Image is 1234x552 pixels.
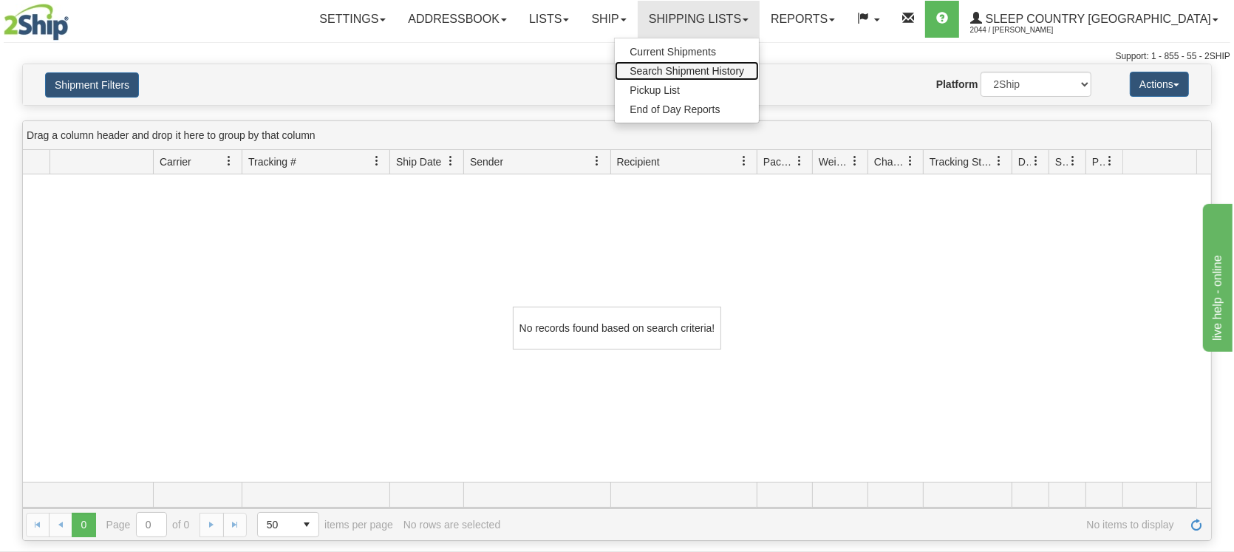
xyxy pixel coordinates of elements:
a: Weight filter column settings [842,149,867,174]
span: Carrier [160,154,191,169]
span: Shipment Issues [1055,154,1068,169]
span: Tracking # [248,154,296,169]
span: Ship Date [396,154,441,169]
img: logo2044.jpg [4,4,69,41]
span: select [295,513,318,536]
a: Refresh [1184,513,1208,536]
a: Ship [580,1,637,38]
a: Packages filter column settings [787,149,812,174]
a: Delivery Status filter column settings [1023,149,1049,174]
a: Recipient filter column settings [732,149,757,174]
a: Addressbook [397,1,518,38]
span: Delivery Status [1018,154,1031,169]
a: Tracking # filter column settings [364,149,389,174]
a: Pickup List [615,81,759,100]
span: Search Shipment History [630,65,744,77]
a: Pickup Status filter column settings [1097,149,1122,174]
a: Tracking Status filter column settings [986,149,1012,174]
button: Shipment Filters [45,72,139,98]
div: grid grouping header [23,121,1211,150]
a: Shipment Issues filter column settings [1060,149,1085,174]
span: 2044 / [PERSON_NAME] [970,23,1081,38]
span: Recipient [617,154,660,169]
a: Ship Date filter column settings [438,149,463,174]
span: Page sizes drop down [257,512,319,537]
span: Page 0 [72,513,95,536]
span: Pickup Status [1092,154,1105,169]
iframe: chat widget [1200,200,1233,351]
a: Shipping lists [638,1,760,38]
span: Sender [470,154,503,169]
span: Weight [819,154,850,169]
span: Page of 0 [106,512,190,537]
div: No records found based on search criteria! [513,307,721,350]
div: Support: 1 - 855 - 55 - 2SHIP [4,50,1230,63]
div: live help - online [11,9,137,27]
span: items per page [257,512,393,537]
span: Tracking Status [930,154,994,169]
div: No rows are selected [403,519,501,531]
span: Current Shipments [630,46,716,58]
a: Carrier filter column settings [217,149,242,174]
span: End of Day Reports [630,103,720,115]
a: Current Shipments [615,42,759,61]
button: Actions [1130,72,1189,97]
a: Charge filter column settings [898,149,923,174]
span: No items to display [511,519,1174,531]
a: Reports [760,1,846,38]
a: Sleep Country [GEOGRAPHIC_DATA] 2044 / [PERSON_NAME] [959,1,1230,38]
span: Sleep Country [GEOGRAPHIC_DATA] [982,13,1211,25]
a: Lists [518,1,580,38]
span: Pickup List [630,84,680,96]
label: Platform [936,77,978,92]
span: 50 [267,517,286,532]
a: Settings [308,1,397,38]
a: Search Shipment History [615,61,759,81]
span: Packages [763,154,794,169]
span: Charge [874,154,905,169]
a: End of Day Reports [615,100,759,119]
a: Sender filter column settings [585,149,610,174]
